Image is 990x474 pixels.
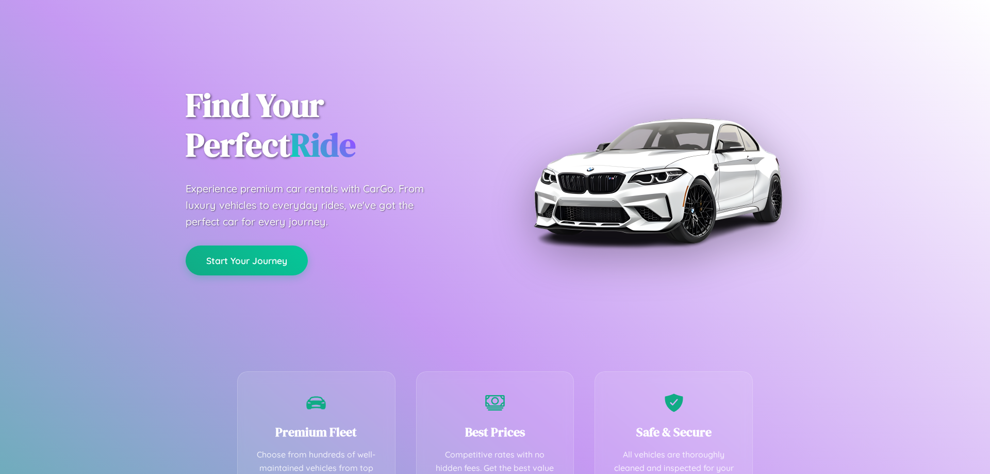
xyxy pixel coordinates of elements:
[529,52,786,309] img: Premium BMW car rental vehicle
[186,86,480,165] h1: Find Your Perfect
[186,181,443,230] p: Experience premium car rentals with CarGo. From luxury vehicles to everyday rides, we've got the ...
[253,423,379,440] h3: Premium Fleet
[290,122,356,167] span: Ride
[610,423,737,440] h3: Safe & Secure
[186,246,308,275] button: Start Your Journey
[432,423,558,440] h3: Best Prices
